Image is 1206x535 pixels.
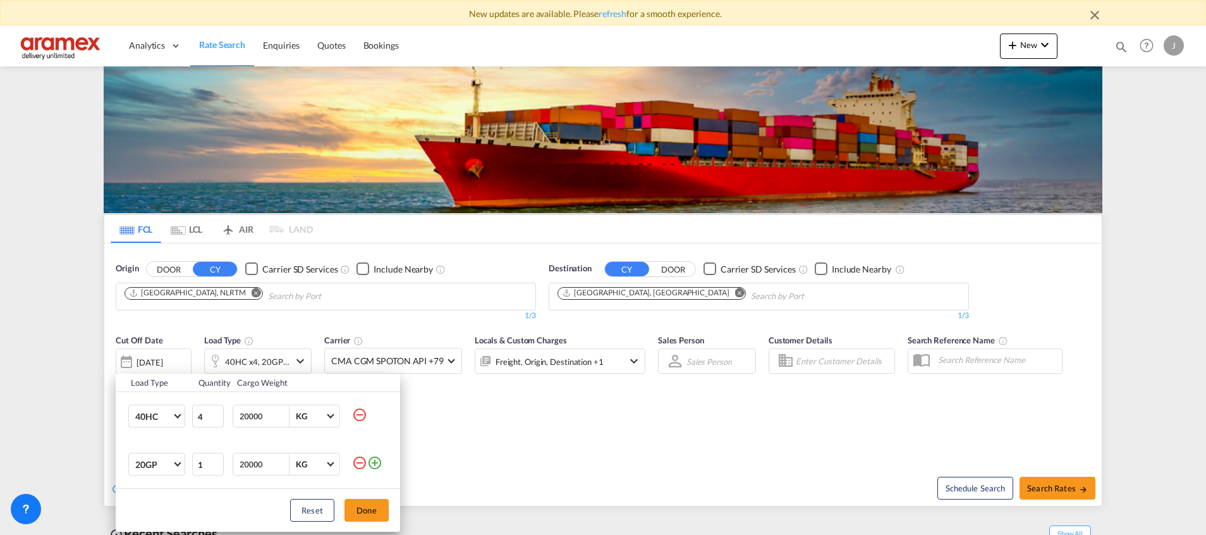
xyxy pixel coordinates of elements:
md-icon: icon-minus-circle-outline [352,455,367,470]
span: 20GP [135,458,172,471]
div: Cargo Weight [237,377,344,388]
input: Qty [192,405,224,427]
span: 40HC [135,410,172,423]
div: KG [296,411,307,421]
th: Load Type [116,374,191,392]
md-icon: icon-minus-circle-outline [352,407,367,422]
md-icon: icon-plus-circle-outline [367,455,382,470]
md-select: Choose: 20GP [128,453,185,476]
button: Done [344,499,389,522]
div: KG [296,459,307,469]
th: Quantity [191,374,230,392]
input: Enter Weight [238,405,289,427]
input: Qty [192,453,224,476]
input: Enter Weight [238,453,289,475]
button: Reset [290,499,334,522]
md-select: Choose: 40HC [128,405,185,427]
